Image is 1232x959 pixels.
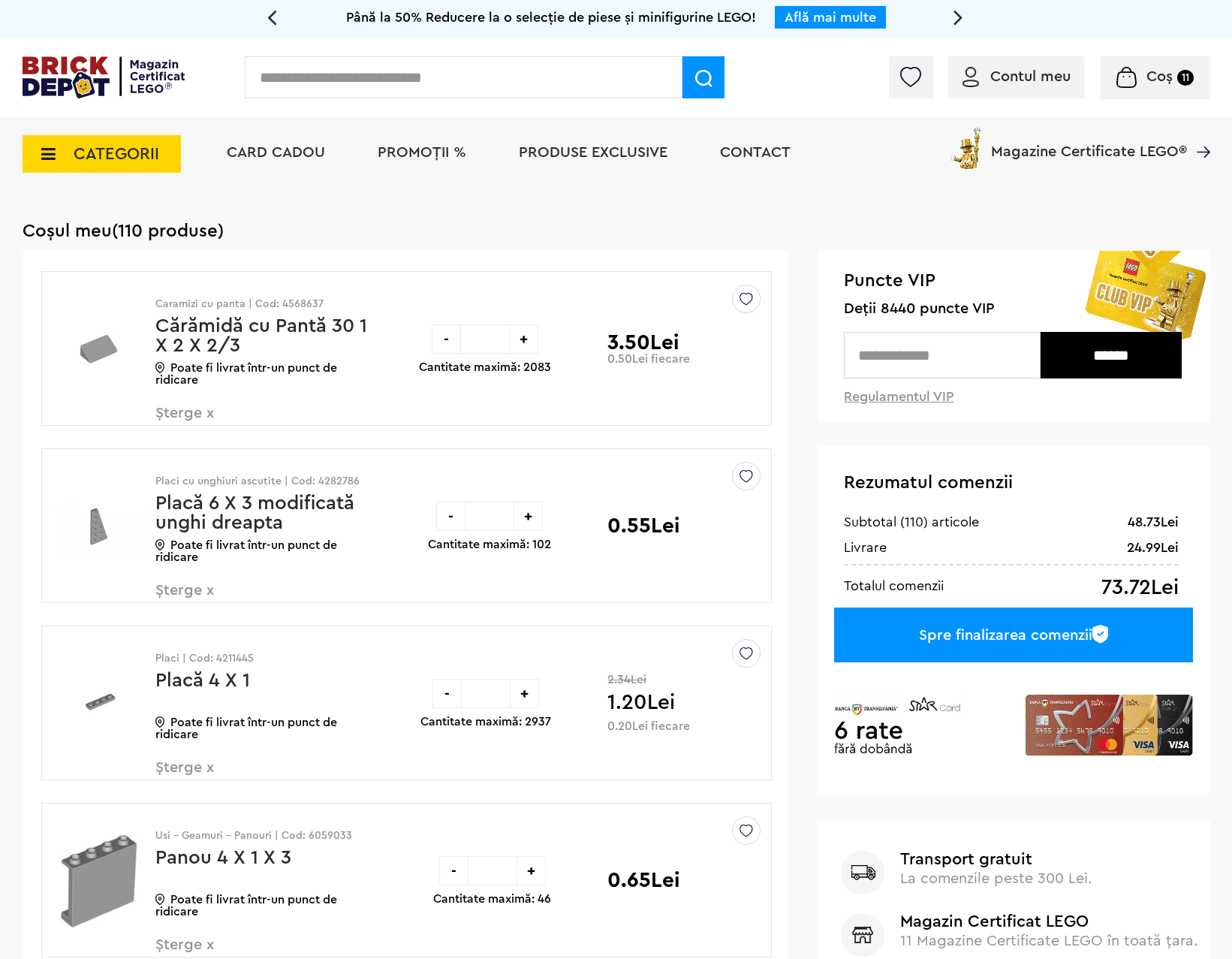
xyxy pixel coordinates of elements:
p: Usi - Geamuri - Panouri | Cod: 6059033 [155,831,369,841]
div: 24.99Lei [1127,538,1179,556]
a: Placă 4 X 1 [155,671,250,690]
a: Regulamentul VIP [844,390,953,403]
div: 73.72Lei [1101,577,1179,599]
span: Deții 8440 puncte VIP [844,300,1184,318]
span: 1.20Lei [607,692,675,713]
p: Poate fi livrat într-un punct de ridicare [155,362,369,386]
p: Cantitate maximă: 2937 [420,716,551,728]
div: - [432,324,461,354]
div: + [509,324,538,354]
span: Până la 50% Reducere la o selecție de piese și minifigurine LEGO! [346,11,756,24]
a: Cărămidă cu Pantă 30 1 X 2 X 2/3 [155,316,367,355]
div: 48.73Lei [1128,513,1179,531]
div: - [436,502,465,531]
p: Cantitate maximă: 2083 [419,361,551,373]
b: Transport gratuit [900,851,1199,867]
img: Magazin Certificat LEGO [841,913,884,957]
p: Cantitate maximă: 46 [433,893,551,905]
a: PROMOȚII % [378,145,466,160]
p: 0.65Lei [607,870,680,891]
span: (110 produse) [112,222,224,240]
a: Magazine Certificate LEGO® [1187,125,1210,140]
a: Contact [720,145,791,160]
h1: Coșul meu [23,221,1210,242]
small: 11 [1177,70,1194,86]
p: 0.55Lei [607,515,680,536]
img: Placă 6 X 3 modificată unghi dreapta [53,472,145,582]
a: Panou 4 X 1 X 3 [155,848,291,867]
div: + [514,502,543,531]
a: Card Cadou [227,145,325,160]
span: La comenzile peste 300 Lei. [900,871,1092,886]
p: Poate fi livrat într-un punct de ridicare [155,894,369,918]
div: Subtotal (110) articole [844,513,979,531]
div: - [439,856,468,885]
div: + [517,856,546,885]
p: 0.50Lei fiecare [607,353,690,365]
p: 0.20Lei fiecare [607,720,690,732]
span: Puncte VIP [844,270,1184,293]
a: Contul meu [962,69,1071,84]
p: Caramizi cu panta | Cod: 4568637 [155,299,369,309]
a: Spre finalizarea comenzii [834,608,1192,662]
a: Află mai multe [785,11,876,24]
img: Transport gratuit [841,851,884,894]
span: CATEGORII [74,146,159,162]
img: Placă 4 X 1 [53,649,145,759]
p: Poate fi livrat într-un punct de ridicare [155,539,369,563]
img: Panou 4 X 1 X 3 [53,825,145,937]
span: 11 Magazine Certificate LEGO în toată țara. [900,933,1198,948]
p: Placi cu unghiuri ascutite | Cod: 4282786 [155,476,369,487]
span: Șterge x [155,760,332,792]
div: Totalul comenzii [844,577,944,595]
span: Rezumatul comenzii [844,474,1013,492]
span: Coș [1146,69,1173,84]
div: + [510,679,539,708]
p: 3.50Lei [607,332,679,353]
p: Placi | Cod: 4211445 [155,653,369,664]
p: Cantitate maximă: 102 [428,538,551,550]
span: Contul meu [990,69,1071,84]
a: Placă 6 X 3 modificată unghi dreapta [155,493,354,532]
div: - [432,679,462,708]
img: Cărămidă cu Pantă 30 1 X 2 X 2/3 [53,294,145,405]
div: Livrare [844,538,887,556]
span: Magazine Certificate LEGO® [991,125,1187,159]
b: Magazin Certificat LEGO [900,913,1199,930]
a: Produse exclusive [519,145,667,160]
span: 2.34Lei [607,674,675,686]
p: Poate fi livrat într-un punct de ridicare [155,716,369,740]
span: Șterge x [155,583,332,615]
span: Șterge x [155,406,332,438]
